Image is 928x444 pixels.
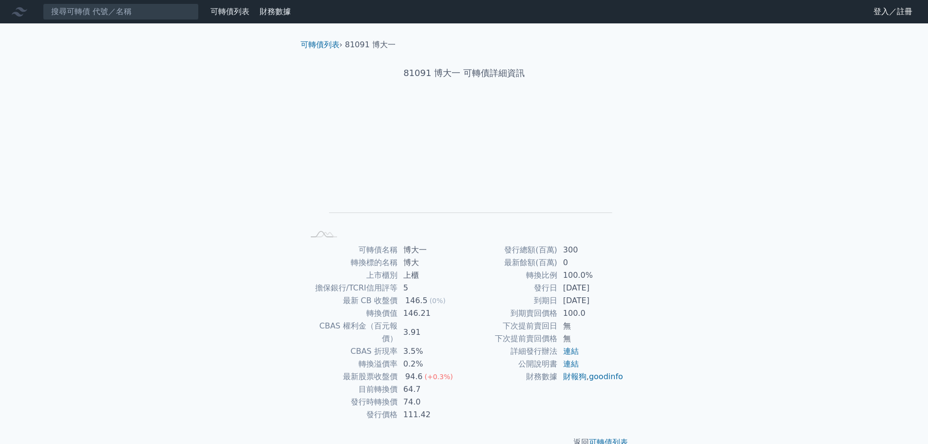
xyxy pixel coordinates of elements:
[210,7,249,16] a: 可轉債列表
[304,370,398,383] td: 最新股票收盤價
[304,294,398,307] td: 最新 CB 收盤價
[304,256,398,269] td: 轉換標的名稱
[43,3,199,20] input: 搜尋可轉債 代號／名稱
[557,332,624,345] td: 無
[589,372,623,381] a: goodinfo
[403,370,425,383] div: 94.6
[557,307,624,320] td: 100.0
[398,256,464,269] td: 博大
[304,383,398,396] td: 目前轉換價
[304,269,398,282] td: 上市櫃別
[424,373,453,381] span: (+0.3%)
[464,332,557,345] td: 下次提前賣回價格
[557,256,624,269] td: 0
[464,307,557,320] td: 到期賣回價格
[563,359,579,368] a: 連結
[398,408,464,421] td: 111.42
[398,383,464,396] td: 64.7
[398,282,464,294] td: 5
[304,307,398,320] td: 轉換價值
[557,294,624,307] td: [DATE]
[464,370,557,383] td: 財務數據
[464,269,557,282] td: 轉換比例
[464,358,557,370] td: 公開說明書
[398,396,464,408] td: 74.0
[304,345,398,358] td: CBAS 折現率
[464,345,557,358] td: 詳細發行辦法
[320,111,612,227] g: Chart
[398,345,464,358] td: 3.5%
[293,66,636,80] h1: 81091 博大一 可轉債詳細資訊
[563,347,579,356] a: 連結
[557,282,624,294] td: [DATE]
[398,307,464,320] td: 146.21
[304,408,398,421] td: 發行價格
[557,269,624,282] td: 100.0%
[464,282,557,294] td: 發行日
[345,39,396,51] li: 81091 博大一
[557,370,624,383] td: ,
[464,294,557,307] td: 到期日
[304,358,398,370] td: 轉換溢價率
[557,320,624,332] td: 無
[304,320,398,345] td: CBAS 權利金（百元報價）
[398,320,464,345] td: 3.91
[398,269,464,282] td: 上櫃
[304,396,398,408] td: 發行時轉換價
[304,244,398,256] td: 可轉債名稱
[301,39,342,51] li: ›
[398,244,464,256] td: 博大一
[866,4,920,19] a: 登入／註冊
[464,244,557,256] td: 發行總額(百萬)
[260,7,291,16] a: 財務數據
[301,40,340,49] a: 可轉債列表
[304,282,398,294] td: 擔保銀行/TCRI信用評等
[430,297,446,305] span: (0%)
[464,256,557,269] td: 最新餘額(百萬)
[403,294,430,307] div: 146.5
[563,372,587,381] a: 財報狗
[557,244,624,256] td: 300
[398,358,464,370] td: 0.2%
[464,320,557,332] td: 下次提前賣回日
